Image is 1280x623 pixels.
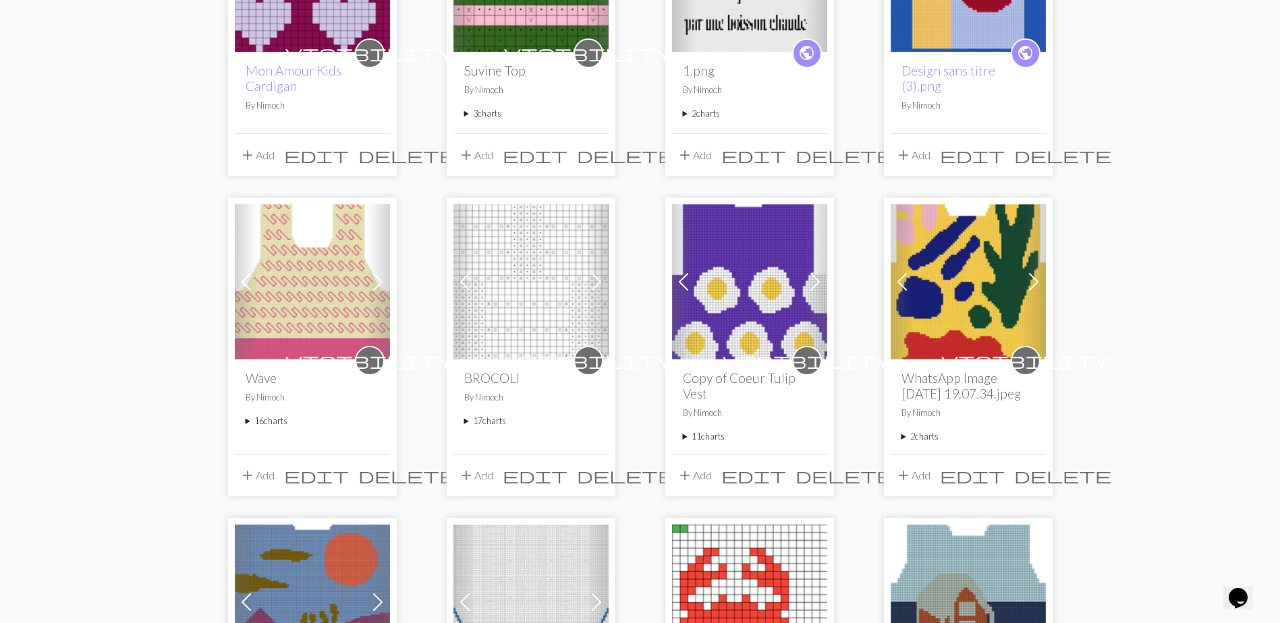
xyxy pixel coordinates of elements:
span: edit [940,466,1005,485]
i: Edit [503,467,567,483]
button: Edit [935,463,1009,488]
img: XS DEVANT [235,204,390,359]
button: Edit [935,142,1009,168]
summary: 11charts [683,430,816,443]
i: private [285,347,454,374]
p: By Nimoch [683,407,816,419]
span: visibility [285,42,454,63]
button: Add [235,142,279,168]
i: private [941,347,1110,374]
span: delete [577,146,674,165]
h2: Copy of Coeur Tulip Vest [683,370,816,401]
span: add [895,466,912,485]
button: Delete [1009,142,1116,168]
button: Delete [354,463,460,488]
button: Edit [498,463,572,488]
i: Edit [721,147,786,163]
span: visibility [941,350,1110,371]
span: visibility [504,350,673,371]
button: Delete [791,142,897,168]
a: public [792,38,822,68]
span: public [1017,42,1034,63]
span: delete [358,146,455,165]
p: By Nimoch [246,391,379,404]
button: Delete [572,463,679,488]
button: Delete [354,142,460,168]
p: By Nimoch [901,99,1035,112]
a: public [1011,38,1040,68]
a: VEST LEO [891,594,1046,607]
img: Pull Leo - Devant [891,204,1046,359]
h2: BROCOLI [464,370,598,386]
i: Edit [284,467,349,483]
a: XS DEVANT [235,274,390,287]
span: edit [721,146,786,165]
iframe: chat widget [1223,569,1267,610]
p: By Nimoch [901,407,1035,419]
h2: Suvine Top [464,63,598,78]
span: add [240,466,256,485]
button: Add [453,142,498,168]
summary: 3charts [464,107,598,120]
button: Add [891,463,935,488]
summary: 17charts [464,415,598,427]
a: TWIST & SHOUT BABY - 5-6ans [453,594,609,607]
summary: 2charts [683,107,816,120]
span: add [895,146,912,165]
i: private [723,347,891,374]
i: public [798,40,815,67]
p: By Nimoch [246,99,379,112]
span: delete [1014,466,1111,485]
span: delete [1014,146,1111,165]
img: BROCOLI [453,204,609,359]
span: edit [284,466,349,485]
p: By Nimoch [464,84,598,96]
h2: Wave [246,370,379,386]
button: Add [453,463,498,488]
i: Edit [284,147,349,163]
button: Add [672,142,717,168]
span: add [677,466,693,485]
a: Pull Leo - Devant [891,274,1046,287]
i: Edit [503,147,567,163]
a: Mon Amour Kids Cardigan [246,63,341,94]
button: Edit [279,463,354,488]
a: Design sans titre (3).png [901,63,995,94]
button: Edit [717,463,791,488]
a: Coeur Tulip Vest - XS BACK [672,274,827,287]
button: Delete [572,142,679,168]
span: edit [503,146,567,165]
button: Edit [279,142,354,168]
span: public [798,42,815,63]
span: edit [940,146,1005,165]
span: delete [796,466,893,485]
button: Add [672,463,717,488]
a: Dessin Vest [235,594,390,607]
span: delete [358,466,455,485]
span: add [458,466,474,485]
button: Edit [498,142,572,168]
i: private [504,40,673,67]
i: public [1017,40,1034,67]
button: Delete [1009,463,1116,488]
span: visibility [285,350,454,371]
span: add [677,146,693,165]
i: private [504,347,673,374]
span: delete [796,146,893,165]
span: visibility [723,350,891,371]
span: add [240,146,256,165]
a: BROCOLI [453,274,609,287]
i: Edit [940,147,1005,163]
span: visibility [504,42,673,63]
button: Add [891,142,935,168]
h2: WhatsApp Image [DATE] 19.07.34.jpeg [901,370,1035,401]
i: Edit [721,467,786,483]
span: edit [721,466,786,485]
a: OUTRUN SWEATER [672,594,827,607]
span: edit [284,146,349,165]
p: By Nimoch [464,391,598,404]
summary: 2charts [901,430,1035,443]
summary: 16charts [246,415,379,427]
p: By Nimoch [683,84,816,96]
h2: 1.png [683,63,816,78]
